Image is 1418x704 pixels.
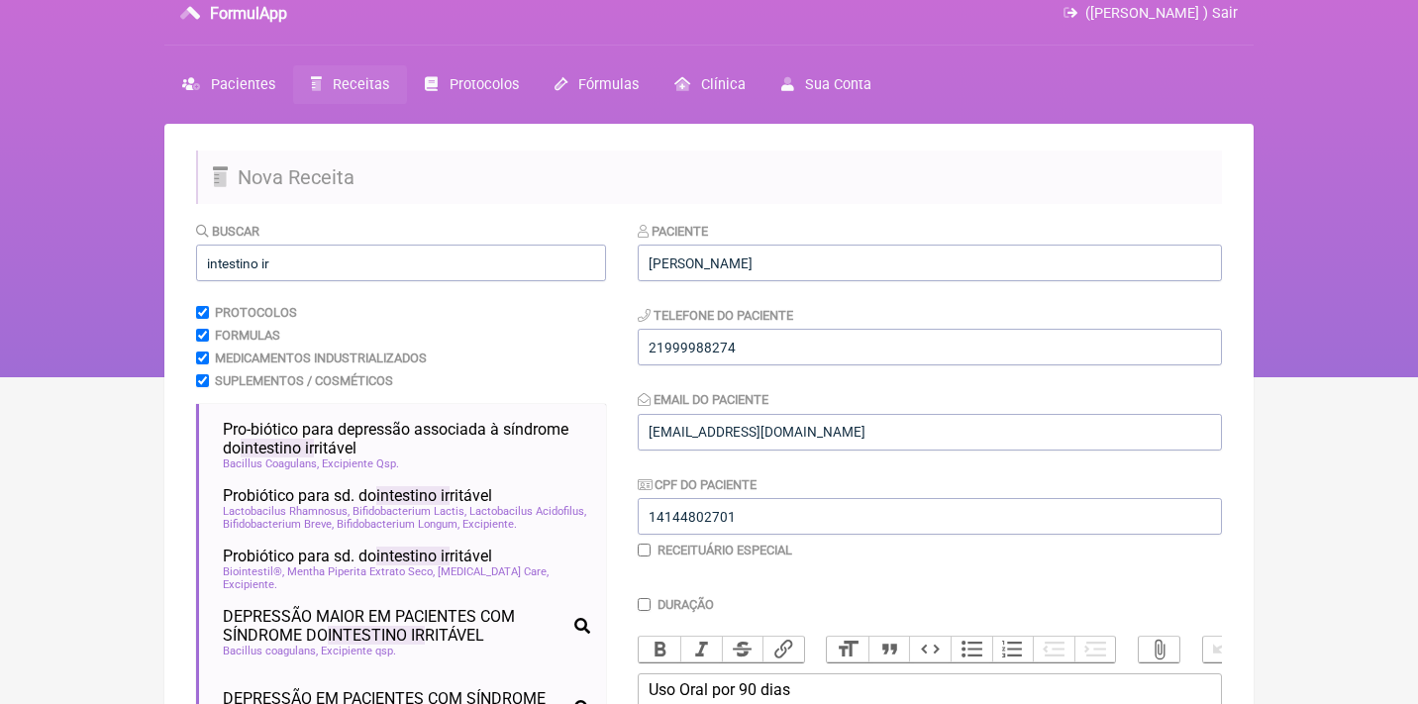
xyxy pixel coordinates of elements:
label: Formulas [215,328,280,343]
span: Bifidobacterium Breve [223,518,334,531]
button: Link [762,637,804,662]
button: Increase Level [1074,637,1116,662]
label: Paciente [638,224,708,239]
span: Bifidobacterium Longum [337,518,459,531]
label: Buscar [196,224,259,239]
button: Bullets [951,637,992,662]
span: Sua Conta [805,76,871,93]
button: Undo [1203,637,1245,662]
span: INTESTINO IR [328,626,425,645]
button: Strikethrough [722,637,763,662]
span: Bacillus Coagulans [223,457,319,470]
span: Excipiente qsp [321,645,396,657]
span: Pro-biótico para depressão associada à síndrome do ritável [223,420,590,457]
span: Excipiente [462,518,517,531]
span: Lactobacilus Acidofilus [469,505,586,518]
a: Pacientes [164,65,293,104]
span: ([PERSON_NAME] ) Sair [1085,5,1238,22]
span: Lactobacilus Rhamnosus [223,505,350,518]
label: Receituário Especial [658,543,792,557]
a: Protocolos [407,65,536,104]
input: exemplo: emagrecimento, ansiedade [196,245,606,281]
span: Receitas [333,76,389,93]
span: Bifidobacterium Lactis [353,505,466,518]
a: Clínica [657,65,763,104]
span: Probiótico para sd. do ritável [223,547,492,565]
span: Clínica [701,76,746,93]
label: Protocolos [215,305,297,320]
label: Email do Paciente [638,392,768,407]
span: intestino ir [241,439,314,457]
span: Biointestil® [223,565,284,578]
a: Receitas [293,65,407,104]
span: DEPRESSÃO MAIOR EM PACIENTES COM SÍNDROME DO RITÁVEL [223,607,566,645]
span: Fórmulas [578,76,639,93]
button: Code [909,637,951,662]
label: Suplementos / Cosméticos [215,373,393,388]
button: Decrease Level [1033,637,1074,662]
button: Heading [827,637,868,662]
button: Italic [680,637,722,662]
label: Duração [658,597,714,612]
span: Mentha Piperita Extrato Seco [287,565,435,578]
button: Quote [868,637,910,662]
button: Bold [639,637,680,662]
label: CPF do Paciente [638,477,757,492]
h2: Nova Receita [196,151,1222,204]
span: Protocolos [450,76,519,93]
span: Excipiente [223,578,277,591]
a: ([PERSON_NAME] ) Sair [1063,5,1238,22]
span: intestino ir [376,486,450,505]
span: [MEDICAL_DATA] Care [438,565,549,578]
span: Pacientes [211,76,275,93]
h3: FormulApp [210,4,287,23]
a: Fórmulas [537,65,657,104]
button: Numbers [992,637,1034,662]
a: Sua Conta [763,65,889,104]
label: Medicamentos Industrializados [215,351,427,365]
span: Probiótico para sd. do ritável [223,486,492,505]
button: Attach Files [1139,637,1180,662]
label: Telefone do Paciente [638,308,793,323]
span: Excipiente Qsp [322,457,399,470]
span: intestino ir [376,547,450,565]
span: Bacillus coagulans [223,645,318,657]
